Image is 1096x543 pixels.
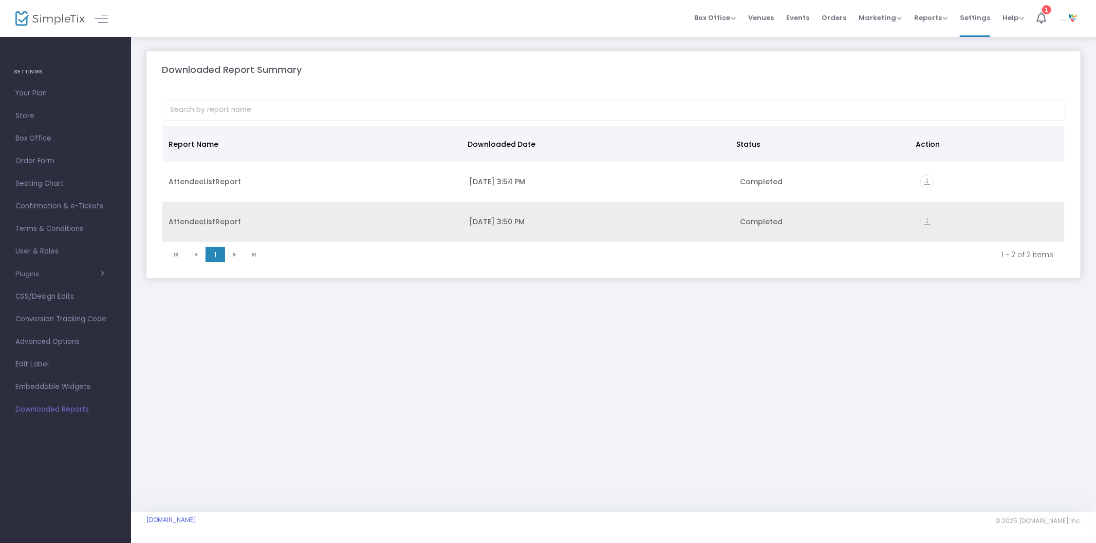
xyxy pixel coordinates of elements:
a: vertical_align_bottom [920,218,934,228]
span: Box Office [694,13,736,23]
span: Reports [914,13,948,23]
span: Edit Label [15,358,116,371]
span: Events [786,5,809,31]
div: https://go.SimpleTix.com/ek3kg [920,215,1058,229]
i: vertical_align_bottom [920,175,934,189]
a: vertical_align_bottom [920,178,934,188]
span: Box Office [15,132,116,145]
span: CSS/Design Edits [15,290,116,303]
span: Marketing [859,13,902,23]
th: Action [909,126,1059,162]
span: Confirmation & e-Tickets [15,200,116,213]
div: https://go.SimpleTix.com/0euvl [920,175,1058,189]
span: Embeddable Widgets [15,380,116,394]
th: Status [730,126,909,162]
a: [DOMAIN_NAME] [146,516,196,524]
span: Seating Chart [15,177,116,190]
span: Venues [748,5,774,31]
span: Conversion Tracking Code [15,313,116,326]
th: Downloaded Date [461,126,731,162]
span: © 2025 [DOMAIN_NAME] Inc. [995,517,1081,525]
kendo-pager-info: 1 - 2 of 2 items [271,249,1053,260]
div: Data table [162,126,1065,242]
i: vertical_align_bottom [920,215,934,229]
span: Order Form [15,154,116,168]
th: Report Name [162,126,461,162]
span: Store [15,109,116,123]
div: Completed [740,217,908,227]
span: Page 1 [206,247,225,262]
div: 8/18/2025 3:50 PM [469,217,728,227]
input: Search by report name [162,100,1065,121]
span: User & Roles [15,245,116,258]
h4: SETTINGS [14,62,117,82]
div: AttendeeListReport [169,217,457,227]
span: Your Plan [15,87,116,100]
span: Help [1002,13,1024,23]
button: Plugins [15,270,104,278]
m-panel-title: Downloaded Report Summary [162,63,302,76]
div: 1 [1042,5,1051,14]
div: 8/18/2025 3:54 PM [469,177,728,187]
span: Settings [960,5,990,31]
div: AttendeeListReport [169,177,457,187]
span: Terms & Conditions [15,222,116,236]
div: Completed [740,177,908,187]
span: Downloaded Reports [15,403,116,416]
span: Advanced Options [15,335,116,348]
span: Orders [822,5,846,31]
